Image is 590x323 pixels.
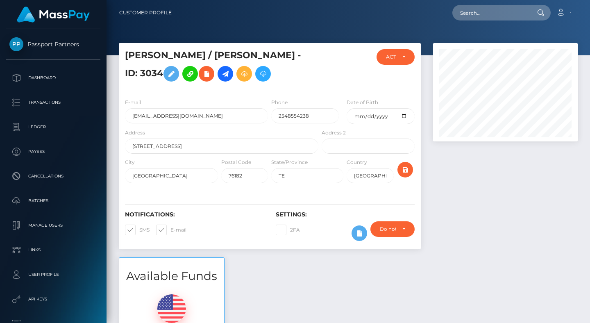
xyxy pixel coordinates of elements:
img: Passport Partners [9,37,23,51]
p: Manage Users [9,219,97,232]
label: Postal Code [221,159,251,166]
a: Batches [6,191,100,211]
div: Do not require [380,226,396,232]
img: MassPay Logo [17,7,90,23]
a: User Profile [6,264,100,285]
p: Links [9,244,97,256]
div: ACTIVE [386,54,396,60]
label: E-mail [156,225,186,235]
label: 2FA [276,225,300,235]
label: State/Province [271,159,308,166]
img: USD.png [157,294,186,323]
a: Initiate Payout [218,66,233,82]
button: Do not require [370,221,415,237]
h5: [PERSON_NAME] / [PERSON_NAME] - ID: 3034 [125,49,314,86]
p: API Keys [9,293,97,305]
h6: Settings: [276,211,414,218]
p: Batches [9,195,97,207]
a: Customer Profile [119,4,172,21]
a: Ledger [6,117,100,137]
p: Dashboard [9,72,97,84]
p: User Profile [9,268,97,281]
p: Ledger [9,121,97,133]
a: Transactions [6,92,100,113]
label: City [125,159,135,166]
p: Payees [9,146,97,158]
a: Manage Users [6,215,100,236]
a: Dashboard [6,68,100,88]
a: API Keys [6,289,100,309]
label: Country [347,159,367,166]
input: Search... [452,5,529,20]
label: Phone [271,99,288,106]
p: Transactions [9,96,97,109]
a: Links [6,240,100,260]
label: Address 2 [322,129,346,136]
a: Cancellations [6,166,100,187]
button: ACTIVE [377,49,415,65]
a: Payees [6,141,100,162]
label: Address [125,129,145,136]
label: Date of Birth [347,99,378,106]
span: Passport Partners [6,41,100,48]
label: E-mail [125,99,141,106]
h6: Notifications: [125,211,263,218]
p: Cancellations [9,170,97,182]
label: SMS [125,225,150,235]
h3: Available Funds [119,268,224,284]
